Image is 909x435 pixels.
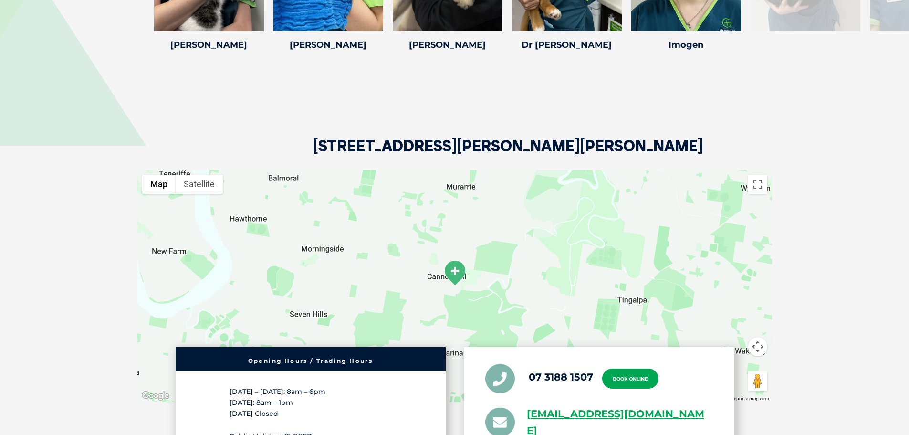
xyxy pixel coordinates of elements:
[176,175,223,194] button: Show satellite imagery
[313,138,703,170] h2: [STREET_ADDRESS][PERSON_NAME][PERSON_NAME]
[602,369,658,389] a: Book Online
[230,386,392,420] p: [DATE] – [DATE]: 8am – 6pm [DATE]: 8am – 1pm [DATE] Closed
[393,41,502,49] h4: [PERSON_NAME]
[142,175,176,194] button: Show street map
[631,41,741,49] h4: Imogen
[748,337,767,356] button: Map camera controls
[154,41,264,49] h4: [PERSON_NAME]
[529,371,593,382] a: 07 3188 1507
[512,41,622,49] h4: Dr [PERSON_NAME]
[748,175,767,194] button: Toggle fullscreen view
[180,358,441,364] h6: Opening Hours / Trading Hours
[273,41,383,49] h4: [PERSON_NAME]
